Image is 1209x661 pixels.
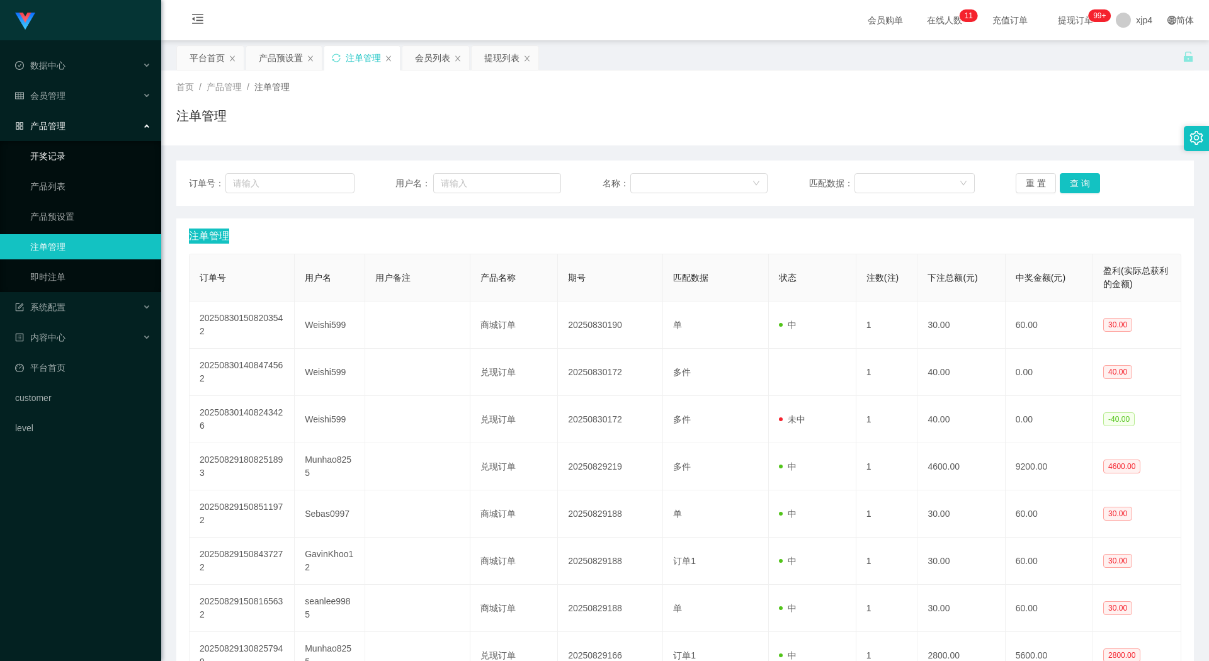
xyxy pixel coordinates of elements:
a: 产品列表 [30,174,151,199]
div: 平台首页 [190,46,225,70]
td: 1 [856,490,918,538]
img: logo.9652507e.png [15,13,35,30]
span: 内容中心 [15,332,65,342]
span: 单 [673,320,682,330]
td: 30.00 [917,302,1005,349]
td: Sebas0997 [295,490,365,538]
td: 30.00 [917,585,1005,632]
td: 20250829219 [558,443,663,490]
td: 202508291808251893 [190,443,295,490]
td: 202508291508437272 [190,538,295,585]
td: 40.00 [917,349,1005,396]
i: 图标: close [307,55,314,62]
td: 30.00 [917,538,1005,585]
span: 会员管理 [15,91,65,101]
span: 提现订单 [1052,16,1099,25]
input: 请输入 [433,173,561,193]
td: 20250830172 [558,396,663,443]
span: 下注总额(元) [928,273,977,283]
span: 30.00 [1103,507,1132,521]
div: 会员列表 [415,46,450,70]
td: 60.00 [1006,538,1093,585]
td: 1 [856,302,918,349]
td: Weishi599 [295,302,365,349]
td: 202508301508203542 [190,302,295,349]
span: 中 [779,556,797,566]
i: 图标: form [15,303,24,312]
i: 图标: close [229,55,236,62]
span: 未中 [779,414,805,424]
div: 产品预设置 [259,46,303,70]
span: 注单管理 [189,229,229,244]
i: 图标: close [454,55,462,62]
span: 首页 [176,82,194,92]
i: 图标: global [1167,16,1176,25]
td: seanlee9985 [295,585,365,632]
span: 产品管理 [207,82,242,92]
a: customer [15,385,151,410]
span: 单 [673,603,682,613]
a: 开奖记录 [30,144,151,169]
td: 兑现订单 [470,349,558,396]
span: 充值订单 [986,16,1034,25]
div: 注单管理 [346,46,381,70]
span: 中 [779,461,797,472]
td: 20250830172 [558,349,663,396]
i: 图标: table [15,91,24,100]
td: 20250829188 [558,490,663,538]
span: 盈利(实际总获利的金额) [1103,266,1168,289]
span: 用户名： [395,177,433,190]
a: level [15,415,151,441]
i: 图标: close [385,55,392,62]
span: 数据中心 [15,60,65,71]
span: 中 [779,650,797,660]
span: 单 [673,509,682,519]
span: 在线人数 [921,16,968,25]
td: 1 [856,538,918,585]
i: 图标: down [960,179,967,188]
span: 中 [779,509,797,519]
td: 60.00 [1006,302,1093,349]
td: 商城订单 [470,302,558,349]
span: / [199,82,201,92]
td: 商城订单 [470,490,558,538]
td: Weishi599 [295,396,365,443]
a: 图标: dashboard平台首页 [15,355,151,380]
span: 匹配数据 [673,273,708,283]
span: 中 [779,320,797,330]
button: 重 置 [1016,173,1056,193]
span: 产品管理 [15,121,65,131]
td: 4600.00 [917,443,1005,490]
td: 1 [856,443,918,490]
td: 0.00 [1006,349,1093,396]
span: 中 [779,603,797,613]
span: 系统配置 [15,302,65,312]
span: 用户名 [305,273,331,283]
span: 注单管理 [254,82,290,92]
span: 注数(注) [866,273,899,283]
span: 状态 [779,273,797,283]
td: 9200.00 [1006,443,1093,490]
a: 注单管理 [30,234,151,259]
td: 202508301408243426 [190,396,295,443]
span: 30.00 [1103,601,1132,615]
span: 中奖金额(元) [1016,273,1065,283]
td: Munhao8255 [295,443,365,490]
span: 订单号： [189,177,225,190]
span: -40.00 [1103,412,1135,426]
span: 产品名称 [480,273,516,283]
i: 图标: appstore-o [15,121,24,130]
a: 即时注单 [30,264,151,290]
button: 查 询 [1060,173,1100,193]
span: 名称： [603,177,630,190]
span: 用户备注 [375,273,411,283]
td: 1 [856,349,918,396]
input: 请输入 [225,173,354,193]
td: 40.00 [917,396,1005,443]
td: 20250830190 [558,302,663,349]
span: 40.00 [1103,365,1132,379]
td: 202508291508511972 [190,490,295,538]
td: 30.00 [917,490,1005,538]
i: 图标: menu-fold [176,1,219,41]
span: 订单号 [200,273,226,283]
